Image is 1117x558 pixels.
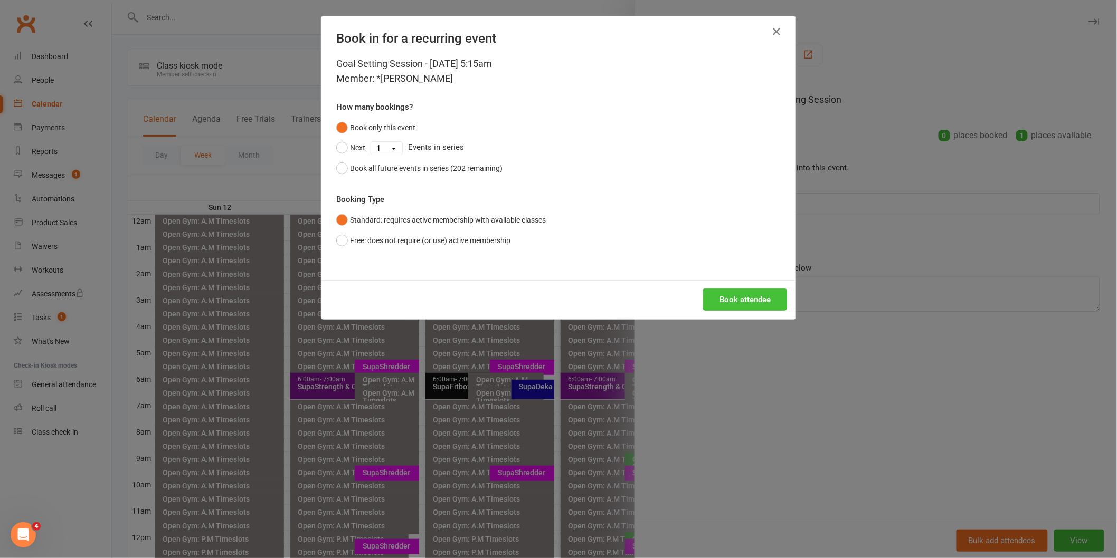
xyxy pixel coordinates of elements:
button: Close [768,23,785,40]
span: 4 [32,522,41,531]
label: Booking Type [336,193,384,206]
h4: Book in for a recurring event [336,31,781,46]
button: Book all future events in series (202 remaining) [336,158,503,178]
button: Book attendee [703,288,787,311]
div: Book all future events in series (202 remaining) [350,162,503,174]
iframe: Intercom live chat [11,522,36,547]
button: Standard: requires active membership with available classes [336,210,546,230]
button: Free: does not require (or use) active membership [336,230,510,251]
label: How many bookings? [336,101,413,113]
div: Goal Setting Session - [DATE] 5:15am Member: *[PERSON_NAME] [336,56,781,86]
button: Book only this event [336,118,415,138]
div: Events in series [336,138,781,158]
button: Next [336,138,365,158]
